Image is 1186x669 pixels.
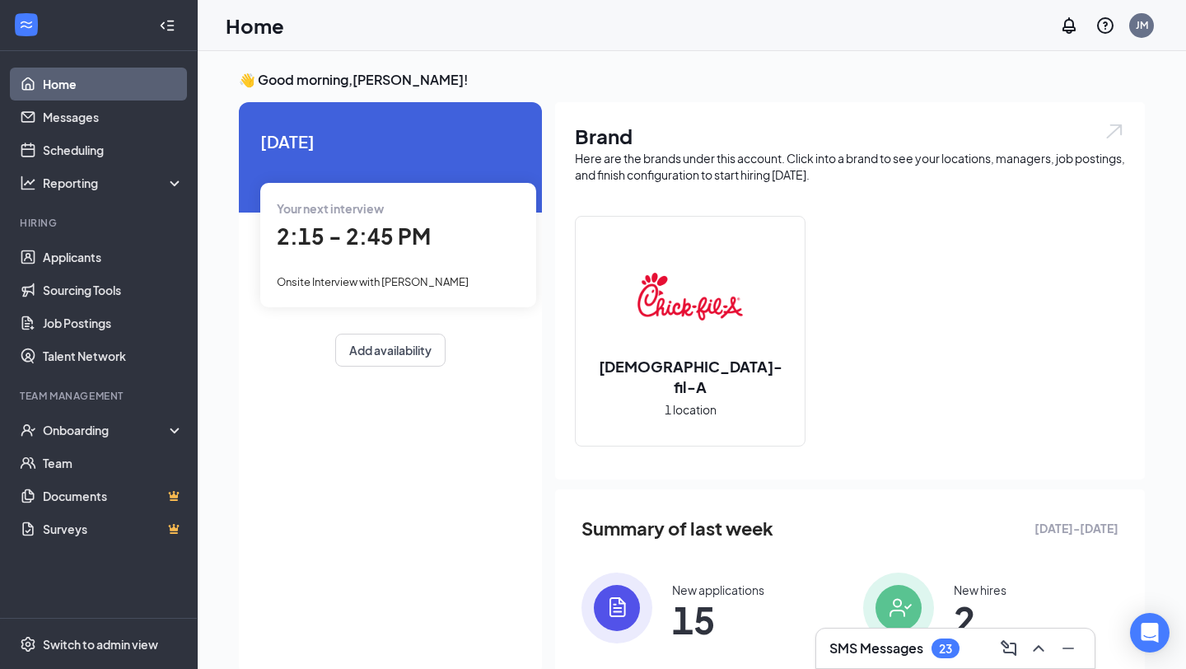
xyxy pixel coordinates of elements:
div: Team Management [20,389,180,403]
span: 15 [672,605,764,634]
img: Chick-fil-A [637,244,743,349]
a: Home [43,68,184,101]
a: Messages [43,101,184,133]
svg: Settings [20,636,36,653]
img: open.6027fd2a22e1237b5b06.svg [1104,122,1125,141]
div: Onboarding [43,422,170,438]
svg: WorkstreamLogo [18,16,35,33]
div: New applications [672,582,764,598]
svg: QuestionInfo [1095,16,1115,35]
span: 2 [954,605,1006,634]
div: Switch to admin view [43,636,158,653]
svg: UserCheck [20,422,36,438]
button: ComposeMessage [996,635,1022,662]
svg: Collapse [159,17,175,34]
a: Scheduling [43,133,184,166]
span: Onsite Interview with [PERSON_NAME] [277,275,469,288]
img: icon [863,573,934,643]
span: [DATE] - [DATE] [1034,519,1118,537]
a: Sourcing Tools [43,274,184,306]
h1: Brand [575,122,1125,150]
span: Your next interview [277,201,384,216]
span: 2:15 - 2:45 PM [277,222,431,250]
a: Applicants [43,241,184,274]
a: Job Postings [43,306,184,339]
h2: [DEMOGRAPHIC_DATA]-fil-A [576,356,805,397]
div: 23 [939,642,952,656]
svg: Analysis [20,175,36,191]
svg: Notifications [1059,16,1079,35]
img: icon [581,573,652,643]
div: JM [1136,18,1148,32]
svg: ChevronUp [1029,639,1048,658]
a: Talent Network [43,339,184,372]
h1: Home [226,12,284,40]
h3: SMS Messages [829,639,923,657]
h3: 👋 Good morning, [PERSON_NAME] ! [239,71,1145,89]
div: New hires [954,582,1006,598]
div: Reporting [43,175,184,191]
button: Add availability [335,334,446,367]
a: Team [43,447,184,480]
span: 1 location [665,400,717,419]
a: SurveysCrown [43,512,184,545]
div: Hiring [20,216,180,230]
svg: ComposeMessage [999,639,1019,658]
span: [DATE] [260,129,521,154]
span: Summary of last week [581,514,773,543]
div: Here are the brands under this account. Click into a brand to see your locations, managers, job p... [575,150,1125,183]
button: Minimize [1055,635,1081,662]
a: DocumentsCrown [43,480,184,512]
button: ChevronUp [1025,635,1052,662]
div: Open Intercom Messenger [1130,613,1170,653]
svg: Minimize [1058,639,1078,658]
